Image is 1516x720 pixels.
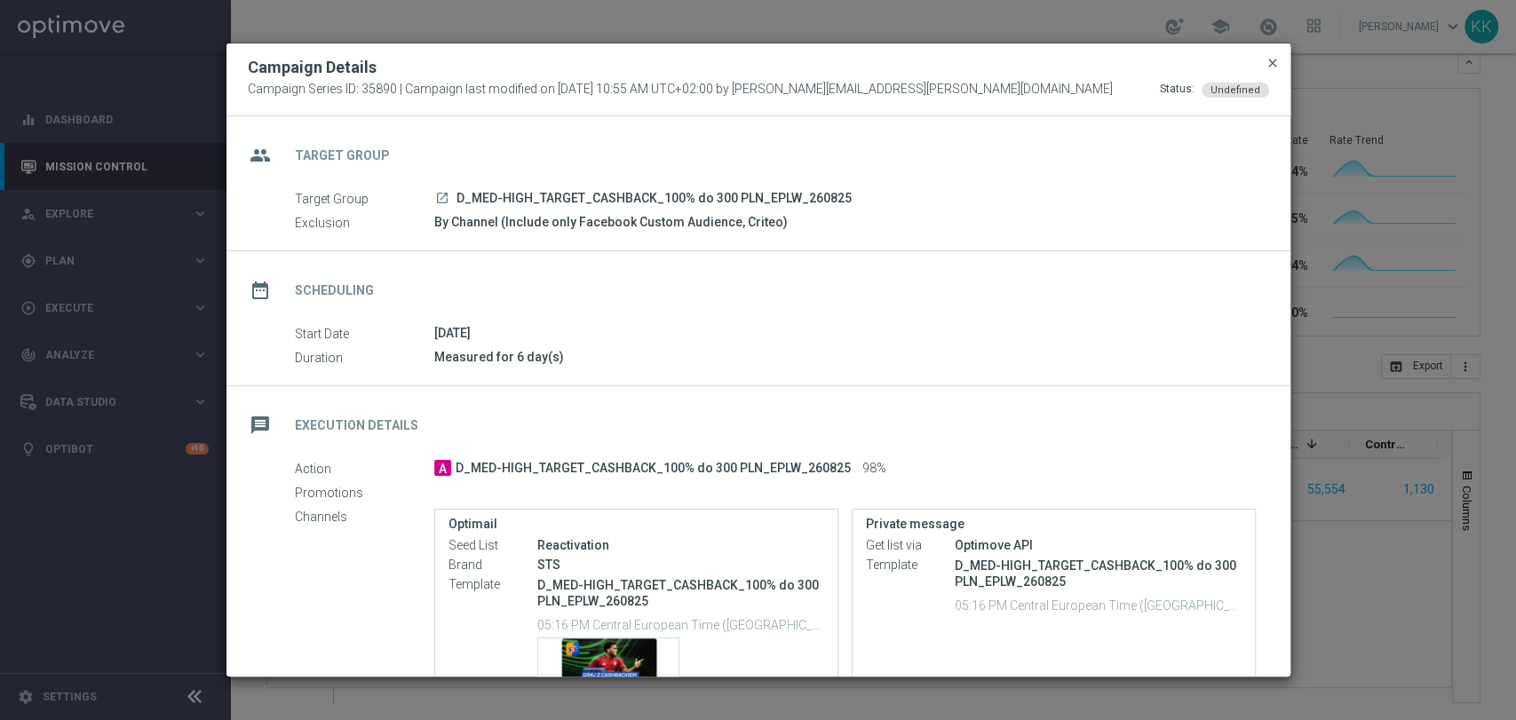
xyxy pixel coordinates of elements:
div: STS [537,556,824,574]
a: launch [434,191,450,207]
label: Seed List [448,538,537,554]
div: Reactivation [537,536,824,554]
h2: Execution Details [295,417,418,434]
div: Optimove API [955,536,1242,554]
p: D_MED-HIGH_TARGET_CASHBACK_100% do 300 PLN_EPLW_260825 [955,558,1242,589]
label: Exclusion [295,215,434,231]
label: Template [866,558,955,574]
label: Promotions [295,485,434,501]
i: launch [435,191,449,205]
p: 05:16 PM Central European Time ([GEOGRAPHIC_DATA]) (UTC +02:00) [537,615,824,633]
span: D_MED-HIGH_TARGET_CASHBACK_100% do 300 PLN_EPLW_260825 [456,461,851,477]
i: message [244,409,276,441]
div: By Channel (Include only Facebook Custom Audience, Criteo) [434,213,1256,231]
label: Optimail [448,517,824,532]
h2: Scheduling [295,282,374,299]
i: date_range [244,274,276,306]
label: Duration [295,350,434,366]
div: Status: [1160,82,1195,98]
i: group [244,139,276,171]
div: [DATE] [434,324,1256,342]
span: Campaign Series ID: 35890 | Campaign last modified on [DATE] 10:55 AM UTC+02:00 by [PERSON_NAME][... [248,82,1113,98]
span: D_MED-HIGH_TARGET_CASHBACK_100% do 300 PLN_EPLW_260825 [456,191,852,207]
span: 98% [862,461,886,477]
h2: Target Group [295,147,390,164]
p: 05:16 PM Central European Time ([GEOGRAPHIC_DATA]) (UTC +02:00) [955,596,1242,613]
span: Undefined [1210,84,1260,96]
label: Private message [866,517,1242,532]
label: Brand [448,558,537,574]
label: Start Date [295,326,434,342]
div: Measured for 6 day(s) [434,348,1256,366]
label: Channels [295,509,434,525]
h2: Campaign Details [248,57,377,78]
span: close [1266,56,1280,70]
label: Action [295,461,434,477]
label: Get list via [866,538,955,554]
p: D_MED-HIGH_TARGET_CASHBACK_100% do 300 PLN_EPLW_260825 [537,577,824,609]
colored-tag: Undefined [1202,82,1269,96]
label: Target Group [295,191,434,207]
span: A [434,460,451,476]
label: Template [448,577,537,593]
